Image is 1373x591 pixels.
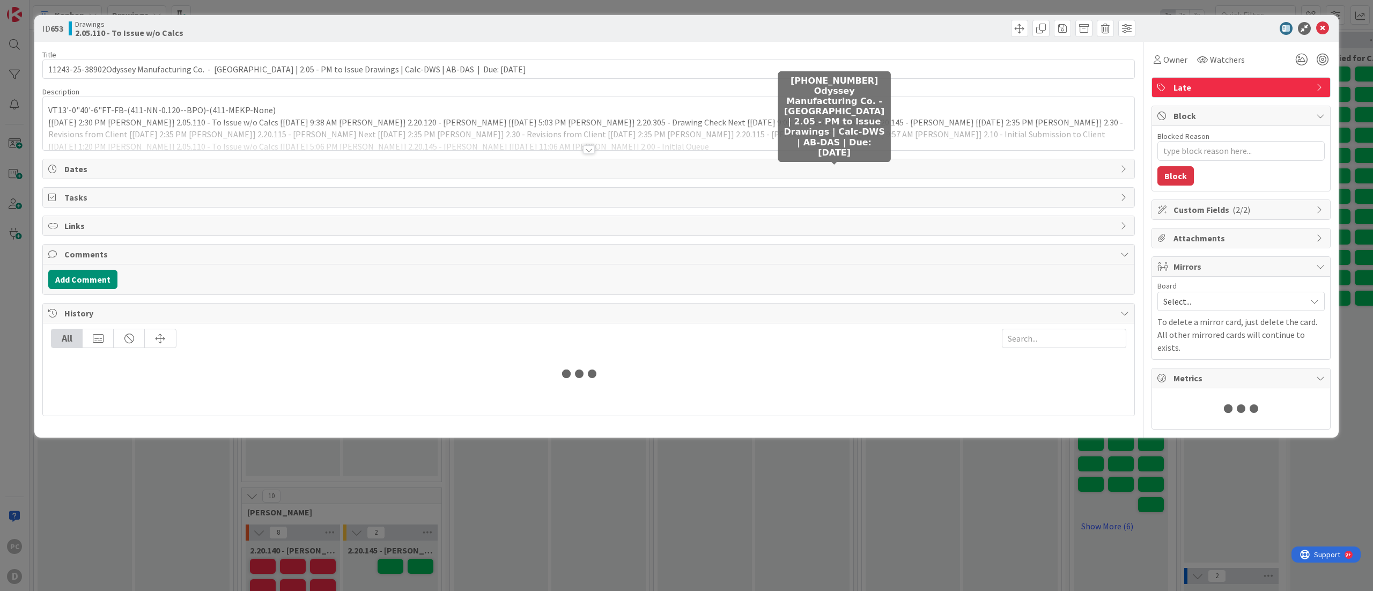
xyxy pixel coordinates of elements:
div: All [51,329,83,348]
label: Blocked Reason [1157,131,1209,141]
span: Tasks [64,191,1115,204]
div: 9+ [54,4,60,13]
label: Title [42,50,56,60]
span: Block [1173,109,1311,122]
button: Add Comment [48,270,117,289]
span: ( 2/2 ) [1232,204,1250,215]
span: ID [42,22,63,35]
span: Custom Fields [1173,203,1311,216]
span: Dates [64,162,1115,175]
span: Mirrors [1173,260,1311,273]
input: Search... [1002,329,1126,348]
button: Block [1157,166,1194,186]
span: Drawings [75,20,183,28]
span: Support [23,2,49,14]
span: Watchers [1210,53,1245,66]
b: 2.05.110 - To Issue w/o Calcs [75,28,183,37]
p: To delete a mirror card, just delete the card. All other mirrored cards will continue to exists. [1157,315,1325,354]
span: Metrics [1173,372,1311,385]
span: Links [64,219,1115,232]
span: History [64,307,1115,320]
p: [[DATE] 2:30 PM [PERSON_NAME]] 2.05.110 - To Issue w/o Calcs [[DATE] 9:38 AM [PERSON_NAME]] 2.20.... [48,116,1129,153]
span: Attachments [1173,232,1311,245]
span: Board [1157,282,1177,290]
h5: [PHONE_NUMBER] Odyssey Manufacturing Co. - [GEOGRAPHIC_DATA] | 2.05 - PM to Issue Drawings | Calc... [783,76,887,158]
b: 653 [50,23,63,34]
span: Late [1173,81,1311,94]
span: Comments [64,248,1115,261]
span: Select... [1163,294,1301,309]
input: type card name here... [42,60,1135,79]
span: Owner [1163,53,1187,66]
p: VT13'-0"40'-6"FT-FB-(411-NN-0.120--BPO)-(411-MEKP-None) [48,104,1129,116]
span: Description [42,87,79,97]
